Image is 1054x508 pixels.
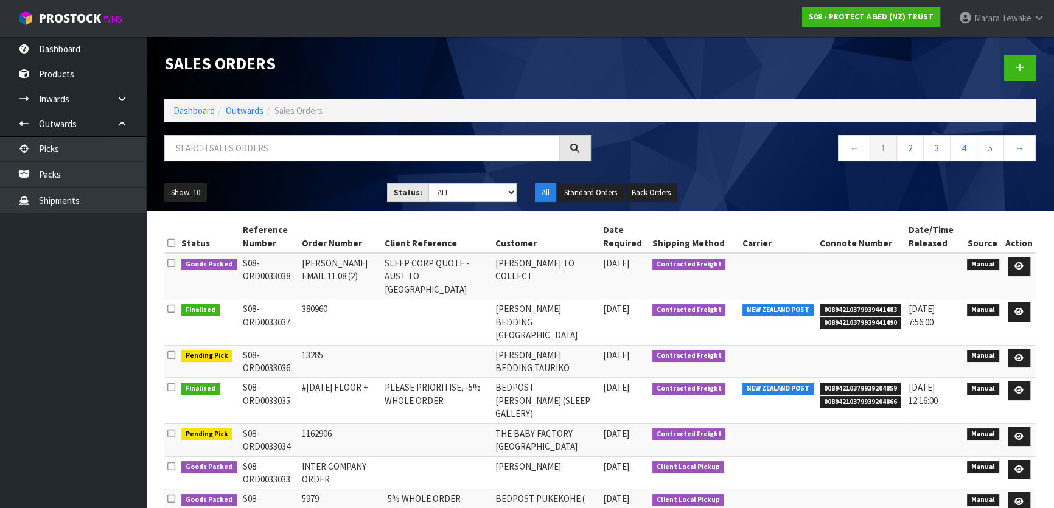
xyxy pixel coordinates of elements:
span: Goods Packed [181,494,237,506]
th: Date/Time Released [906,220,964,253]
span: Manual [967,259,999,271]
span: Finalised [181,383,220,395]
th: Status [178,220,240,253]
a: → [1003,135,1036,161]
span: Marara [974,12,1000,24]
td: BEDPOST [PERSON_NAME] (SLEEP GALLERY) [492,378,600,423]
a: 3 [923,135,951,161]
span: Contracted Freight [652,428,726,440]
h1: Sales Orders [164,55,591,73]
span: Contracted Freight [652,259,726,271]
span: [DATE] 7:56:00 [909,303,935,327]
th: Client Reference [382,220,492,253]
th: Connote Number [817,220,906,253]
a: 4 [950,135,977,161]
td: S08-ORD0033037 [240,299,299,345]
span: Contracted Freight [652,350,726,362]
td: THE BABY FACTORY [GEOGRAPHIC_DATA] [492,423,600,456]
td: #[DATE] FLOOR + [299,378,381,423]
th: Customer [492,220,600,253]
input: Search sales orders [164,135,559,161]
span: [DATE] [603,303,629,315]
small: WMS [103,13,122,25]
span: [DATE] [603,461,629,472]
th: Order Number [299,220,381,253]
nav: Page navigation [609,135,1036,165]
td: [PERSON_NAME] [492,456,600,489]
button: All [535,183,556,203]
span: [DATE] [603,428,629,439]
span: NEW ZEALAND POST [742,304,814,316]
td: INTER COMPANY ORDER [299,456,381,489]
span: Sales Orders [274,105,323,116]
span: [DATE] [603,493,629,504]
td: 13285 [299,345,381,378]
a: 1 [870,135,897,161]
a: Outwards [226,105,263,116]
td: PLEASE PRIORITISE, -5% WHOLE ORDER [382,378,492,423]
strong: S08 - PROTECT A BED (NZ) TRUST [809,12,934,22]
span: Contracted Freight [652,383,726,395]
span: Pending Pick [181,350,232,362]
span: ProStock [39,10,101,26]
td: S08-ORD0033038 [240,253,299,299]
span: Manual [967,461,999,473]
th: Reference Number [240,220,299,253]
a: ← [838,135,870,161]
td: S08-ORD0033036 [240,345,299,378]
span: 00894210379939204859 [820,383,901,395]
span: 00894210379939204866 [820,396,901,408]
span: [DATE] [603,381,629,393]
span: [DATE] [603,257,629,269]
span: Tewake [1002,12,1031,24]
span: Client Local Pickup [652,461,724,473]
td: [PERSON_NAME] EMAIL 11.08 (2) [299,253,381,299]
strong: Status: [394,187,422,198]
span: Manual [967,494,999,506]
a: 2 [896,135,924,161]
td: 1162906 [299,423,381,456]
td: 380960 [299,299,381,345]
th: Shipping Method [649,220,740,253]
span: Manual [967,350,999,362]
td: [PERSON_NAME] BEDDING TAURIKO [492,345,600,378]
span: [DATE] [603,349,629,361]
span: 00894210379939441483 [820,304,901,316]
th: Source [964,220,1002,253]
button: Back Orders [625,183,677,203]
span: 00894210379939441490 [820,317,901,329]
span: Contracted Freight [652,304,726,316]
span: NEW ZEALAND POST [742,383,814,395]
img: cube-alt.png [18,10,33,26]
th: Date Required [600,220,649,253]
button: Standard Orders [557,183,624,203]
span: Manual [967,383,999,395]
td: S08-ORD0033033 [240,456,299,489]
span: Manual [967,428,999,440]
td: SLEEP CORP QUOTE - AUST TO [GEOGRAPHIC_DATA] [382,253,492,299]
th: Action [1002,220,1036,253]
span: Goods Packed [181,461,237,473]
a: 5 [977,135,1004,161]
td: S08-ORD0033035 [240,378,299,423]
td: [PERSON_NAME] TO COLLECT [492,253,600,299]
span: [DATE] 12:16:00 [909,381,938,406]
span: Client Local Pickup [652,494,724,506]
button: Show: 10 [164,183,207,203]
span: Manual [967,304,999,316]
span: Goods Packed [181,259,237,271]
a: Dashboard [173,105,215,116]
td: [PERSON_NAME] BEDDING [GEOGRAPHIC_DATA] [492,299,600,345]
td: S08-ORD0033034 [240,423,299,456]
span: Finalised [181,304,220,316]
th: Carrier [739,220,817,253]
span: Pending Pick [181,428,232,440]
a: S08 - PROTECT A BED (NZ) TRUST [802,7,940,27]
